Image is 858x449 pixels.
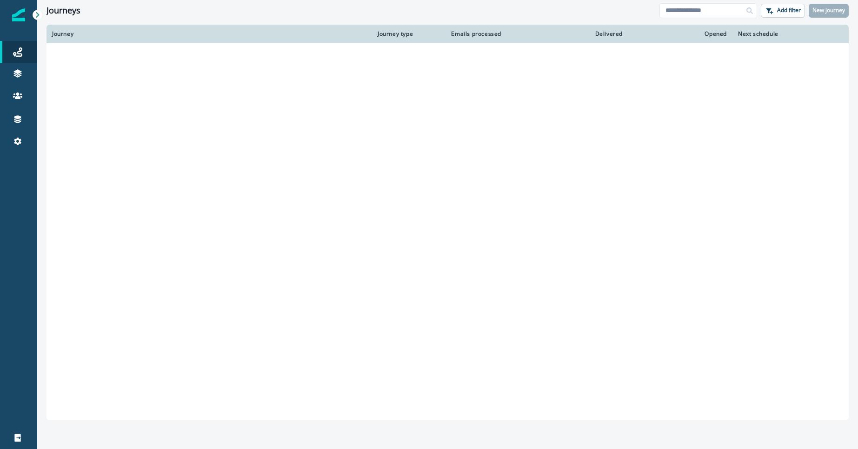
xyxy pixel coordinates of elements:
img: Inflection [12,8,25,21]
p: Add filter [777,7,801,13]
div: Journey [52,30,366,38]
div: Journey type [378,30,436,38]
h1: Journeys [47,6,80,16]
button: Add filter [761,4,805,18]
button: New journey [809,4,849,18]
div: Opened [634,30,727,38]
div: Next schedule [738,30,820,38]
div: Emails processed [447,30,501,38]
p: New journey [812,7,845,13]
div: Delivered [512,30,623,38]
